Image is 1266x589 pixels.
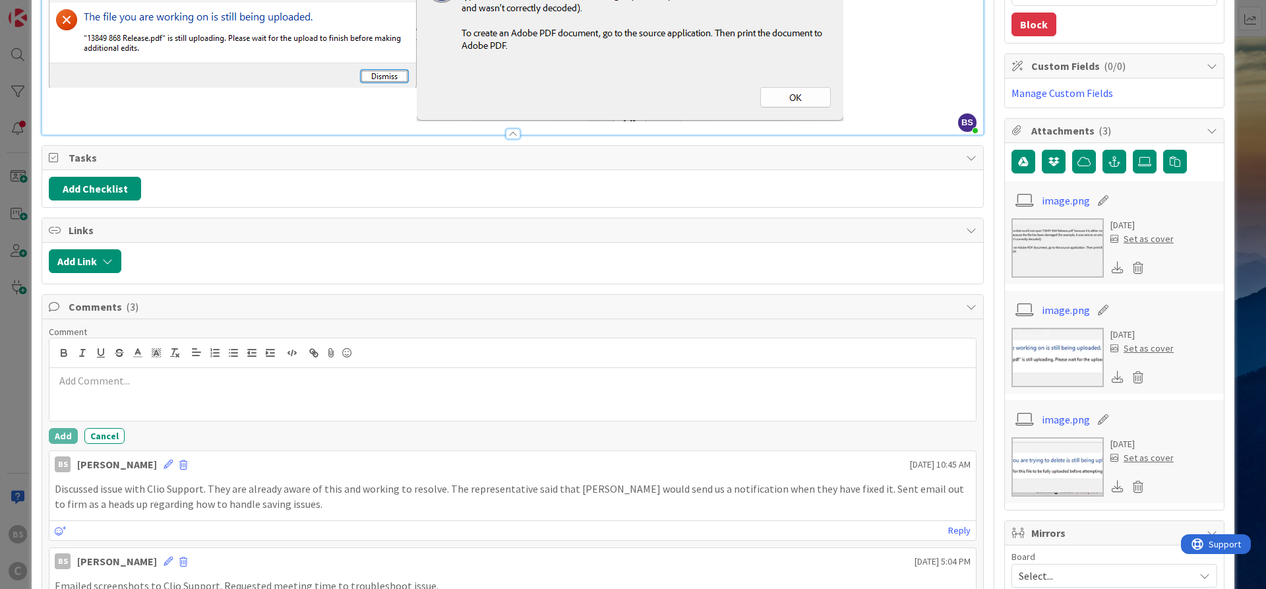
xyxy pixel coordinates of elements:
span: Board [1011,552,1035,561]
p: Discussed issue with Clio Support. They are already aware of this and working to resolve. The rep... [55,481,971,511]
span: Support [28,2,60,18]
span: ( 0/0 ) [1104,59,1126,73]
span: [DATE] 10:45 AM [910,458,971,472]
span: Select... [1019,567,1188,585]
span: Comments [69,299,959,315]
div: Download [1110,259,1125,276]
button: Add Link [49,249,121,273]
span: [DATE] 5:04 PM [915,555,971,569]
button: Block [1011,13,1056,36]
div: [DATE] [1110,437,1174,451]
div: [PERSON_NAME] [77,553,157,569]
div: BS [55,456,71,472]
a: Manage Custom Fields [1011,86,1113,100]
span: Mirrors [1031,525,1200,541]
span: Links [69,222,959,238]
a: image.png [1042,302,1090,318]
div: Set as cover [1110,232,1174,246]
button: Add Checklist [49,177,141,201]
div: [PERSON_NAME] [77,456,157,472]
div: Set as cover [1110,342,1174,356]
a: image.png [1042,193,1090,208]
a: image.png [1042,412,1090,427]
div: [DATE] [1110,328,1174,342]
span: ( 3 ) [1099,124,1111,137]
span: ( 3 ) [126,300,138,313]
button: Cancel [84,428,125,444]
span: Attachments [1031,123,1200,139]
span: BS [958,113,977,132]
div: Set as cover [1110,451,1174,465]
span: Tasks [69,150,959,166]
span: Comment [49,326,87,338]
div: Download [1110,369,1125,386]
div: Download [1110,478,1125,495]
a: Reply [948,522,971,539]
button: Add [49,428,78,444]
div: BS [55,553,71,569]
span: Custom Fields [1031,58,1200,74]
div: [DATE] [1110,218,1174,232]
